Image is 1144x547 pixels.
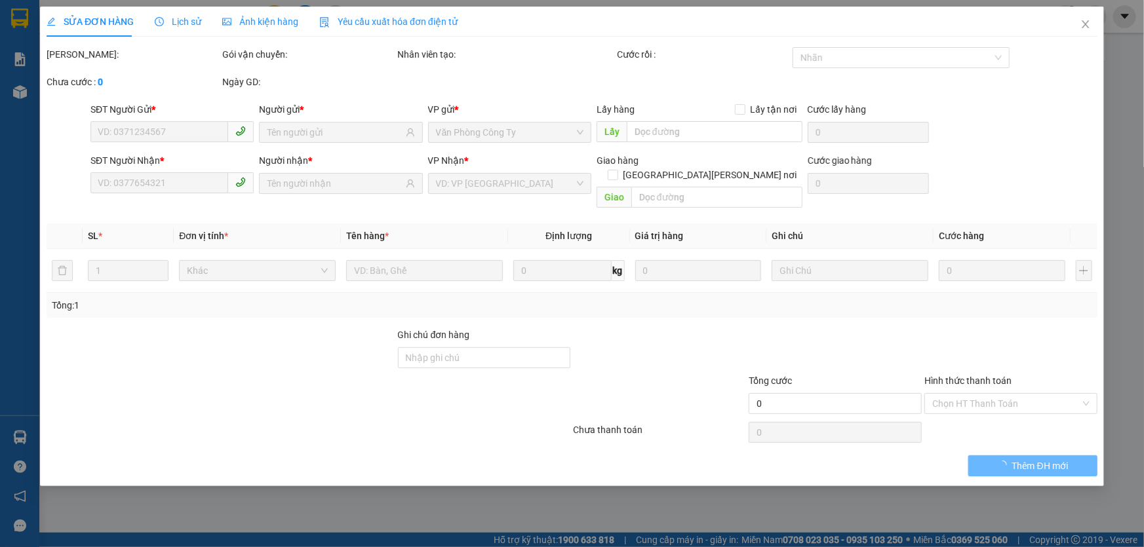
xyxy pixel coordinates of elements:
span: SỬA ĐƠN HÀNG [47,16,134,27]
div: Nhân viên tạo: [398,47,615,62]
div: [PERSON_NAME]: [47,47,220,62]
span: Lấy hàng [597,104,635,115]
div: SĐT Người Nhận [90,153,254,168]
button: Close [1067,7,1104,43]
span: SL [88,231,98,241]
span: Lấy [597,121,627,142]
div: Cước rồi : [617,47,790,62]
span: Yêu cầu xuất hóa đơn điện tử [319,16,458,27]
input: 0 [939,260,1065,281]
input: Tên người gửi [267,125,403,140]
span: Tên hàng [346,231,389,241]
span: kg [612,260,625,281]
span: Tổng cước [749,375,792,386]
label: Cước giao hàng [808,155,873,166]
img: icon [319,17,330,28]
div: Ngày GD: [222,75,395,89]
span: Đơn vị tính [179,231,228,241]
div: Chưa thanh toán [572,423,748,445]
button: plus [1076,260,1092,281]
span: Giao [597,187,631,208]
div: SĐT Người Gửi [90,102,254,117]
input: Ghi Chú [772,260,928,281]
input: 0 [635,260,762,281]
span: VP Nhận [428,155,465,166]
span: Ảnh kiện hàng [222,16,298,27]
span: Khác [187,261,328,280]
input: Dọc đường [631,187,802,208]
div: Người nhận [259,153,422,168]
input: VD: Bàn, Ghế [346,260,503,281]
input: Ghi chú đơn hàng [398,347,571,368]
label: Ghi chú đơn hàng [398,330,470,340]
div: Tổng: 1 [52,298,442,312]
button: Thêm ĐH mới [968,455,1097,476]
button: delete [52,260,73,281]
input: Tên người nhận [267,176,403,191]
span: Văn Phòng Công Ty [436,123,583,142]
div: Người gửi [259,102,422,117]
span: Cước hàng [939,231,984,241]
span: Giao hàng [597,155,639,166]
span: user [406,128,415,137]
span: Giá trị hàng [635,231,684,241]
span: user [406,179,415,188]
input: Dọc đường [627,121,802,142]
label: Cước lấy hàng [808,104,867,115]
th: Ghi chú [766,223,934,249]
div: Gói vận chuyển: [222,47,395,62]
span: picture [222,17,231,26]
div: VP gửi [428,102,591,117]
b: 0 [98,77,103,87]
div: Chưa cước : [47,75,220,89]
input: Cước giao hàng [808,173,929,194]
span: [GEOGRAPHIC_DATA][PERSON_NAME] nơi [618,168,802,182]
span: close [1080,19,1091,29]
input: Cước lấy hàng [808,122,929,143]
span: loading [998,461,1012,470]
span: edit [47,17,56,26]
span: phone [235,126,246,136]
label: Hình thức thanh toán [924,375,1012,386]
span: Thêm ĐH mới [1012,459,1068,473]
span: Lấy tận nơi [745,102,802,117]
span: Lịch sử [155,16,201,27]
span: clock-circle [155,17,164,26]
span: Định lượng [545,231,592,241]
span: phone [235,177,246,187]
